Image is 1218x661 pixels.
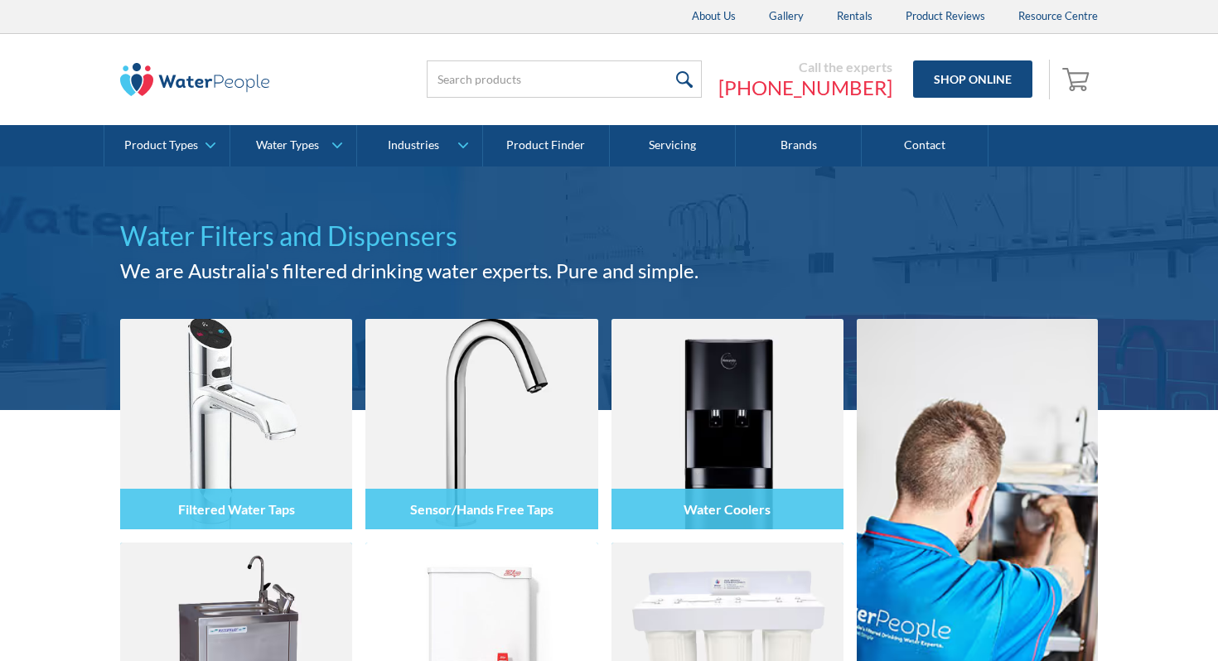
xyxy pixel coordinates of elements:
img: Water Coolers [611,319,843,529]
div: Call the experts [718,59,892,75]
a: Open empty cart [1058,60,1098,99]
a: Product Types [104,125,230,166]
h4: Water Coolers [684,501,771,517]
img: The Water People [120,63,269,96]
input: Search products [427,60,702,98]
a: Shop Online [913,60,1032,98]
div: Product Types [124,138,198,152]
img: Sensor/Hands Free Taps [365,319,597,529]
a: Servicing [610,125,736,166]
a: Water Types [230,125,355,166]
img: shopping cart [1062,65,1094,92]
a: Brands [736,125,862,166]
h4: Filtered Water Taps [178,501,295,517]
div: Water Types [256,138,319,152]
a: Product Finder [483,125,609,166]
a: [PHONE_NUMBER] [718,75,892,100]
a: Industries [357,125,482,166]
div: Industries [388,138,439,152]
h4: Sensor/Hands Free Taps [410,501,553,517]
img: Filtered Water Taps [120,319,352,529]
a: Contact [862,125,988,166]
